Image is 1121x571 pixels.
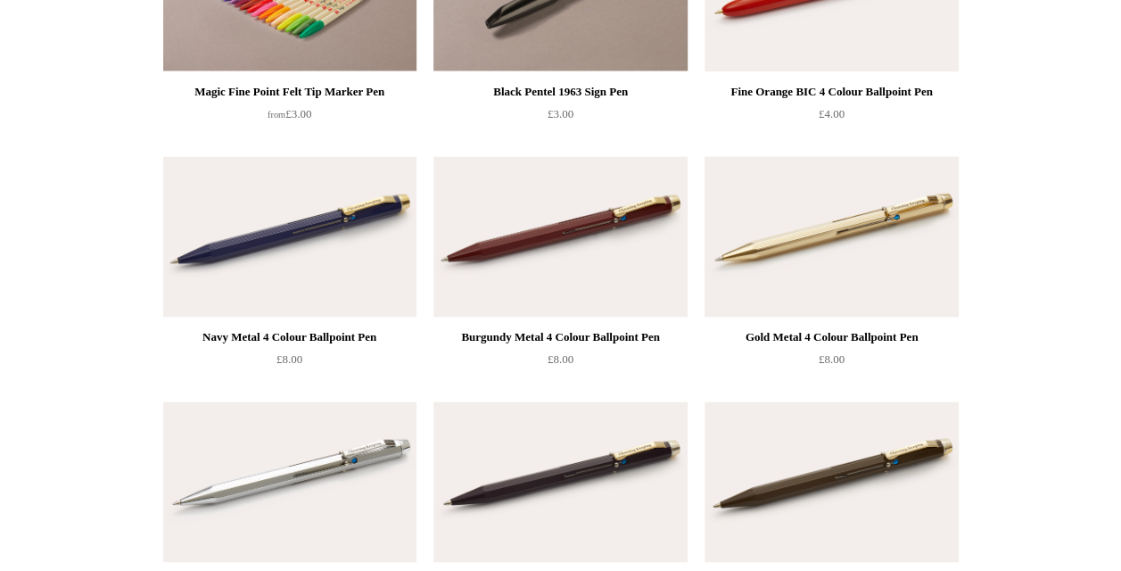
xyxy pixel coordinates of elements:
a: Chrome Metal 4 Colour Ballpoint Pen Chrome Metal 4 Colour Ballpoint Pen [163,401,416,562]
a: Fine Orange BIC 4 Colour Ballpoint Pen £4.00 [705,81,958,154]
a: Black Pentel 1963 Sign Pen £3.00 [433,81,687,154]
img: Chrome Metal 4 Colour Ballpoint Pen [163,401,416,562]
span: £8.00 [548,352,573,366]
a: Gold Metal 4 Colour Ballpoint Pen £8.00 [705,327,958,400]
span: £8.00 [819,352,845,366]
span: from [268,110,285,120]
span: £3.00 [268,107,311,120]
img: Navy Metal 4 Colour Ballpoint Pen [163,156,416,317]
div: Gold Metal 4 Colour Ballpoint Pen [709,327,953,348]
a: Burgundy Metal 4 Colour Ballpoint Pen Burgundy Metal 4 Colour Ballpoint Pen [433,156,687,317]
div: Burgundy Metal 4 Colour Ballpoint Pen [438,327,682,348]
a: Navy Metal 4 Colour Ballpoint Pen £8.00 [163,327,416,400]
span: £3.00 [548,107,573,120]
a: Brown Metal 4 Colour Ballpoint Pen Brown Metal 4 Colour Ballpoint Pen [705,401,958,562]
img: Brown Metal 4 Colour Ballpoint Pen [705,401,958,562]
a: Gold Metal 4 Colour Ballpoint Pen Gold Metal 4 Colour Ballpoint Pen [705,156,958,317]
span: £8.00 [276,352,302,366]
a: Aubergine Metal 4 Colour Ballpoint Pen Aubergine Metal 4 Colour Ballpoint Pen [433,401,687,562]
a: Burgundy Metal 4 Colour Ballpoint Pen £8.00 [433,327,687,400]
div: Black Pentel 1963 Sign Pen [438,81,682,103]
span: £4.00 [819,107,845,120]
div: Fine Orange BIC 4 Colour Ballpoint Pen [709,81,953,103]
div: Navy Metal 4 Colour Ballpoint Pen [168,327,412,348]
img: Gold Metal 4 Colour Ballpoint Pen [705,156,958,317]
img: Aubergine Metal 4 Colour Ballpoint Pen [433,401,687,562]
div: Magic Fine Point Felt Tip Marker Pen [168,81,412,103]
a: Navy Metal 4 Colour Ballpoint Pen Navy Metal 4 Colour Ballpoint Pen [163,156,416,317]
a: Magic Fine Point Felt Tip Marker Pen from£3.00 [163,81,416,154]
img: Burgundy Metal 4 Colour Ballpoint Pen [433,156,687,317]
